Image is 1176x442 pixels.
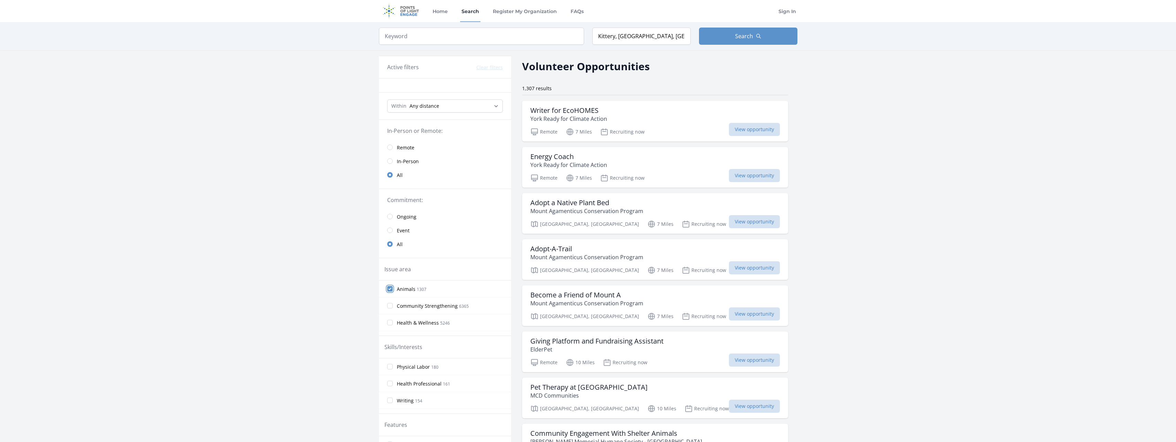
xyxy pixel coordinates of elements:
[387,286,393,292] input: Animals 1307
[566,174,592,182] p: 7 Miles
[530,207,643,215] p: Mount Agamenticus Conservation Program
[387,364,393,369] input: Physical Labor 180
[397,303,458,309] span: Community Strengthening
[530,174,558,182] p: Remote
[522,285,788,326] a: Become a Friend of Mount A Mount Agamenticus Conservation Program [GEOGRAPHIC_DATA], [GEOGRAPHIC_...
[685,404,729,413] p: Recruiting now
[530,199,643,207] h3: Adopt a Native Plant Bed
[647,266,674,274] p: 7 Miles
[647,220,674,228] p: 7 Miles
[530,291,643,299] h3: Become a Friend of Mount A
[522,59,650,74] h2: Volunteer Opportunities
[397,380,442,387] span: Health Professional
[397,144,414,151] span: Remote
[530,383,648,391] h3: Pet Therapy at [GEOGRAPHIC_DATA]
[431,364,438,370] span: 180
[530,345,664,354] p: ElderPet
[729,123,780,136] span: View opportunity
[522,378,788,418] a: Pet Therapy at [GEOGRAPHIC_DATA] MCD Communities [GEOGRAPHIC_DATA], [GEOGRAPHIC_DATA] 10 Miles Re...
[379,154,511,168] a: In-Person
[397,319,439,326] span: Health & Wellness
[729,169,780,182] span: View opportunity
[397,172,403,179] span: All
[379,223,511,237] a: Event
[530,245,643,253] h3: Adopt-A-Trail
[397,213,416,220] span: Ongoing
[566,128,592,136] p: 7 Miles
[387,127,503,135] legend: In-Person or Remote:
[384,343,422,351] legend: Skills/Interests
[379,210,511,223] a: Ongoing
[522,193,788,234] a: Adopt a Native Plant Bed Mount Agamenticus Conservation Program [GEOGRAPHIC_DATA], [GEOGRAPHIC_DA...
[387,381,393,386] input: Health Professional 161
[379,168,511,182] a: All
[530,391,648,400] p: MCD Communities
[530,106,607,115] h3: Writer for EcoHOMES
[682,312,726,320] p: Recruiting now
[397,158,419,165] span: In-Person
[530,312,639,320] p: [GEOGRAPHIC_DATA], [GEOGRAPHIC_DATA]
[522,85,552,92] span: 1,307 results
[397,286,415,293] span: Animals
[530,152,607,161] h3: Energy Coach
[530,266,639,274] p: [GEOGRAPHIC_DATA], [GEOGRAPHIC_DATA]
[682,266,726,274] p: Recruiting now
[566,358,595,367] p: 10 Miles
[397,364,430,370] span: Physical Labor
[592,28,691,45] input: Location
[682,220,726,228] p: Recruiting now
[530,299,643,307] p: Mount Agamenticus Conservation Program
[384,265,411,273] legend: Issue area
[647,312,674,320] p: 7 Miles
[530,220,639,228] p: [GEOGRAPHIC_DATA], [GEOGRAPHIC_DATA]
[729,400,780,413] span: View opportunity
[443,381,450,387] span: 161
[735,32,753,40] span: Search
[522,239,788,280] a: Adopt-A-Trail Mount Agamenticus Conservation Program [GEOGRAPHIC_DATA], [GEOGRAPHIC_DATA] 7 Miles...
[600,174,645,182] p: Recruiting now
[530,115,607,123] p: York Ready for Climate Action
[729,261,780,274] span: View opportunity
[600,128,645,136] p: Recruiting now
[729,307,780,320] span: View opportunity
[530,358,558,367] p: Remote
[530,337,664,345] h3: Giving Platform and Fundraising Assistant
[459,303,469,309] span: 6365
[415,398,422,404] span: 154
[522,147,788,188] a: Energy Coach York Ready for Climate Action Remote 7 Miles Recruiting now View opportunity
[522,331,788,372] a: Giving Platform and Fundraising Assistant ElderPet Remote 10 Miles Recruiting now View opportunity
[387,320,393,325] input: Health & Wellness 5246
[530,128,558,136] p: Remote
[387,398,393,403] input: Writing 154
[530,404,639,413] p: [GEOGRAPHIC_DATA], [GEOGRAPHIC_DATA]
[387,196,503,204] legend: Commitment:
[729,215,780,228] span: View opportunity
[699,28,797,45] button: Search
[530,429,702,438] h3: Community Engagement With Shelter Animals
[530,253,643,261] p: Mount Agamenticus Conservation Program
[387,99,503,113] select: Search Radius
[530,161,607,169] p: York Ready for Climate Action
[397,241,403,248] span: All
[397,227,410,234] span: Event
[417,286,426,292] span: 1307
[384,421,407,429] legend: Features
[476,64,503,71] button: Clear filters
[387,63,419,71] h3: Active filters
[603,358,647,367] p: Recruiting now
[647,404,676,413] p: 10 Miles
[379,140,511,154] a: Remote
[379,237,511,251] a: All
[729,354,780,367] span: View opportunity
[440,320,450,326] span: 5246
[379,28,584,45] input: Keyword
[387,303,393,308] input: Community Strengthening 6365
[397,397,414,404] span: Writing
[522,101,788,141] a: Writer for EcoHOMES York Ready for Climate Action Remote 7 Miles Recruiting now View opportunity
